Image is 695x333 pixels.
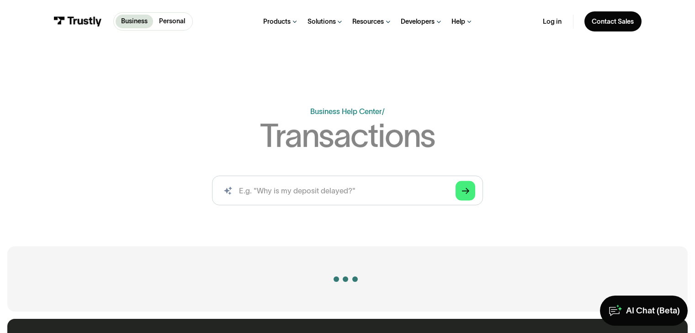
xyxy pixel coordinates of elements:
[153,15,191,28] a: Personal
[159,16,185,26] p: Personal
[310,107,382,115] a: Business Help Center
[626,305,680,316] div: AI Chat (Beta)
[352,17,384,26] div: Resources
[212,176,483,205] input: search
[308,17,336,26] div: Solutions
[260,120,435,152] h1: Transactions
[543,17,562,26] a: Log in
[121,16,148,26] p: Business
[592,17,634,26] div: Contact Sales
[382,107,385,115] div: /
[600,296,687,325] a: AI Chat (Beta)
[263,17,291,26] div: Products
[584,11,642,31] a: Contact Sales
[53,16,102,26] img: Trustly Logo
[116,15,154,28] a: Business
[401,17,435,26] div: Developers
[212,176,483,205] form: Search
[451,17,465,26] div: Help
